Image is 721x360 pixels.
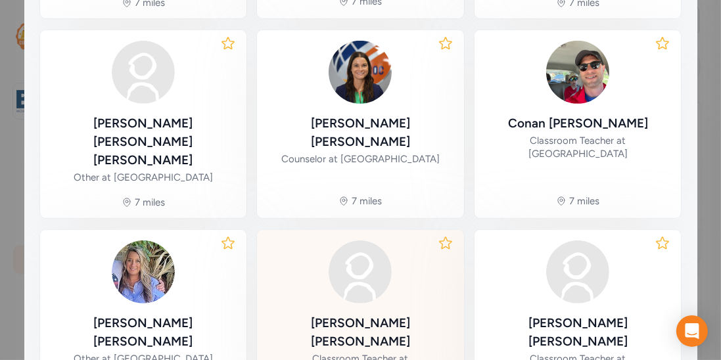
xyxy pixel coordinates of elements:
img: avatar38fbb18c.svg [112,41,175,104]
div: 7 miles [135,196,165,209]
div: [PERSON_NAME] [PERSON_NAME] [267,114,454,151]
img: j5dsHdIESTuZEFF2AZ4C [546,41,609,104]
div: [PERSON_NAME] [PERSON_NAME] [PERSON_NAME] [51,114,237,169]
div: 7 miles [352,194,382,208]
div: 7 miles [569,194,599,208]
img: avatar38fbb18c.svg [546,240,609,304]
img: avatar38fbb18c.svg [329,240,392,304]
div: Conan [PERSON_NAME] [508,114,648,133]
div: Other at [GEOGRAPHIC_DATA] [74,171,213,184]
div: Open Intercom Messenger [676,315,708,347]
div: Counselor at [GEOGRAPHIC_DATA] [281,152,440,166]
div: [PERSON_NAME] [PERSON_NAME] [267,314,454,351]
img: 4FgtPXRYQTOEXKi8bj00 [329,41,392,104]
div: [PERSON_NAME] [PERSON_NAME] [51,314,237,351]
img: jis2E5DRgOEsopJuK0qg [112,240,175,304]
div: [PERSON_NAME] [PERSON_NAME] [485,314,671,351]
div: Classroom Teacher at [GEOGRAPHIC_DATA] [485,134,671,160]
